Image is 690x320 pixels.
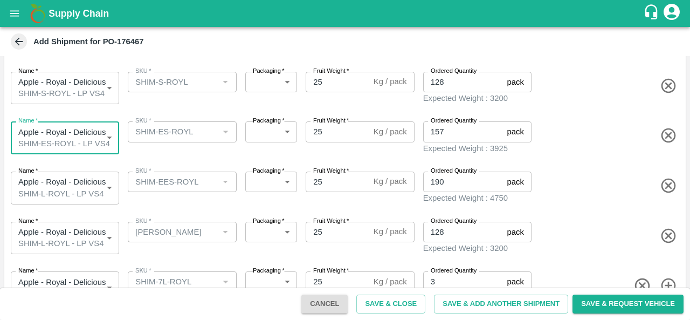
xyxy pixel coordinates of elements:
[507,176,524,188] p: pack
[27,3,49,24] img: logo
[18,267,38,275] label: Name
[507,226,524,238] p: pack
[131,225,215,239] input: SKU
[306,271,369,292] input: 0.0
[306,72,369,92] input: 0.0
[423,92,532,104] div: Expected Weight : 3200
[18,67,38,76] label: Name
[507,126,524,138] p: pack
[131,175,215,189] input: SKU
[18,217,38,226] label: Name
[431,167,477,175] label: Ordered Quantity
[135,117,151,125] label: SKU
[306,172,369,192] input: 0.0
[431,67,477,76] label: Ordered Quantity
[423,172,503,192] input: 0.0
[431,117,477,125] label: Ordered Quantity
[18,238,102,249] div: SHIM-L-ROYL - LP VS4
[423,192,532,204] div: Expected Weight : 4750
[423,242,532,254] div: Expected Weight : 3200
[49,8,109,19] b: Supply Chain
[301,295,348,314] button: Cancel
[313,167,349,175] label: Fruit Weight
[253,67,285,76] label: Packaging
[306,121,369,142] input: 0.0
[507,276,524,288] p: pack
[18,176,96,188] p: Apple - Royal - Delicious
[423,72,503,92] input: 0.0
[434,295,568,314] button: Save & Add Another Shipment
[49,6,643,21] a: Supply Chain
[18,167,38,175] label: Name
[431,217,477,226] label: Ordered Quantity
[18,138,102,149] div: SHIM-ES-ROYL - LP VS4
[135,167,151,175] label: SKU
[643,4,662,23] div: customer-support
[356,295,425,314] button: Save & Close
[131,125,215,139] input: SKU
[135,217,151,226] label: SKU
[253,167,285,175] label: Packaging
[313,67,349,76] label: Fruit Weight
[2,1,27,26] button: open drawer
[135,267,151,275] label: SKU
[423,121,503,142] input: 0.0
[313,117,349,125] label: Fruit Weight
[431,267,477,275] label: Ordered Quantity
[306,222,369,242] input: 0.0
[135,67,151,76] label: SKU
[18,76,96,88] p: Apple - Royal - Delicious
[423,222,503,242] input: 0.0
[253,217,285,226] label: Packaging
[131,75,215,89] input: SKU
[507,76,524,88] p: pack
[18,188,102,200] div: SHIM-L-ROYL - LP VS4
[313,217,349,226] label: Fruit Weight
[253,267,285,275] label: Packaging
[313,267,349,275] label: Fruit Weight
[18,88,102,99] div: SHIM-S-ROYL - LP VS4
[18,117,38,125] label: Name
[662,2,681,25] div: account of current user
[423,142,532,154] div: Expected Weight : 3925
[253,117,285,125] label: Packaging
[18,276,96,288] p: Apple - Royal - Delicious
[131,275,215,289] input: SKU
[572,295,684,314] button: Save & Request Vehicle
[18,126,96,138] p: Apple - Royal - Delicious
[18,226,96,238] p: Apple - Royal - Delicious
[33,37,144,46] b: Add Shipment for PO-176467
[423,271,503,292] input: 0.0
